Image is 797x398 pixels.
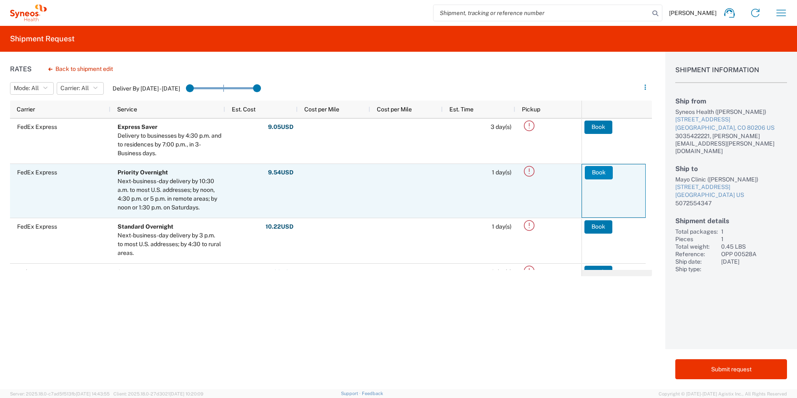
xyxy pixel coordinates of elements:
[675,116,787,132] a: [STREET_ADDRESS][GEOGRAPHIC_DATA], CO 80206 US
[491,123,511,130] span: 3 day(s)
[675,165,787,173] h2: Ship to
[17,269,57,275] span: FedEx Express
[268,169,293,176] strong: 9.54 USD
[675,66,787,83] h1: Shipment Information
[118,131,221,158] div: Delivery to businesses by 4:30 p.m. and to residences by 7:00 p.m., in 3-Business days.
[585,166,613,179] button: Book
[675,217,787,225] h2: Shipment details
[113,391,203,396] span: Client: 2025.18.0-27d3021
[17,106,35,113] span: Carrier
[10,82,54,95] button: Mode: All
[675,124,787,132] div: [GEOGRAPHIC_DATA], CO 80206 US
[76,391,110,396] span: [DATE] 14:43:55
[14,84,39,92] span: Mode: All
[170,391,203,396] span: [DATE] 10:20:09
[118,177,221,212] div: Next-business-day delivery by 10:30 a.m. to most U.S. addresses; by noon, 4:30 p.m. or 5 p.m. in ...
[118,223,173,230] b: Standard Overnight
[675,97,787,105] h2: Ship from
[675,228,718,235] div: Total packages:
[675,250,718,258] div: Reference:
[675,258,718,265] div: Ship date:
[10,65,32,73] h1: Rates
[17,223,57,230] span: FedEx Express
[118,169,168,176] b: Priority Overnight
[675,183,787,191] div: [STREET_ADDRESS]
[57,82,104,95] button: Carrier: All
[10,34,75,44] h2: Shipment Request
[659,390,787,398] span: Copyright © [DATE]-[DATE] Agistix Inc., All Rights Reserved
[721,228,787,235] div: 1
[268,123,293,131] strong: 9.05 USD
[60,84,89,92] span: Carrier: All
[522,106,540,113] span: Pickup
[267,268,293,276] strong: 11.22 USD
[675,243,718,250] div: Total weight:
[584,121,612,134] button: Book
[721,235,787,243] div: 1
[675,132,787,155] div: 3035422221, [PERSON_NAME][EMAIL_ADDRESS][PERSON_NAME][DOMAIN_NAME]
[584,266,612,279] button: Book
[266,223,293,231] strong: 10.22 USD
[675,116,787,124] div: [STREET_ADDRESS]
[675,235,718,243] div: Pieces
[491,269,511,275] span: 2 day(s)
[675,359,787,379] button: Submit request
[118,269,132,275] b: 2Day
[265,220,294,234] button: 10.22USD
[377,106,412,113] span: Cost per Mile
[449,106,474,113] span: Est. Time
[675,265,718,273] div: Ship type:
[304,106,339,113] span: Cost per Mile
[268,121,294,134] button: 9.05USD
[362,391,383,396] a: Feedback
[118,123,158,130] b: Express Saver
[669,9,717,17] span: [PERSON_NAME]
[675,183,787,199] a: [STREET_ADDRESS][GEOGRAPHIC_DATA] US
[113,85,180,92] label: Deliver By [DATE] - [DATE]
[675,108,787,116] div: Syneos Health ([PERSON_NAME])
[434,5,649,21] input: Shipment, tracking or reference number
[42,62,120,76] button: Back to shipment edit
[118,231,221,257] div: Next-business-day delivery by 3 p.m. to most U.S. addresses; by 4:30 to rural areas.
[675,191,787,199] div: [GEOGRAPHIC_DATA] US
[675,199,787,207] div: 5072554347
[721,250,787,258] div: OPP 00528A
[492,223,511,230] span: 1 day(s)
[10,391,110,396] span: Server: 2025.18.0-c7ad5f513fb
[721,243,787,250] div: 0.45 LBS
[232,106,256,113] span: Est. Cost
[117,106,137,113] span: Service
[584,220,612,234] button: Book
[492,169,511,176] span: 1 day(s)
[266,266,294,279] button: 11.22USD
[341,391,362,396] a: Support
[268,166,294,179] button: 9.54USD
[17,123,57,130] span: FedEx Express
[17,169,57,176] span: FedEx Express
[721,258,787,265] div: [DATE]
[675,176,787,183] div: Mayo Clinic ([PERSON_NAME])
